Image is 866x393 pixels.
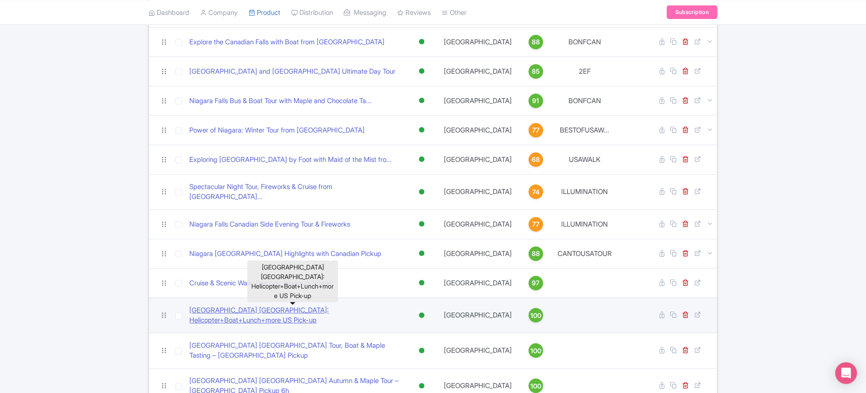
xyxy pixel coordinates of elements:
[530,311,541,321] span: 100
[521,217,550,232] a: 77
[438,333,517,368] td: [GEOGRAPHIC_DATA]
[521,276,550,290] a: 97
[532,249,540,259] span: 88
[189,125,365,136] a: Power of Niagara: Winter Tour from [GEOGRAPHIC_DATA]
[189,249,381,259] a: Niagara [GEOGRAPHIC_DATA] Highlights with Canadian Pickup
[554,57,616,86] td: 2EF
[530,381,541,391] span: 100
[189,37,385,47] a: Explore the Canadian Falls with Boat from [GEOGRAPHIC_DATA]
[438,298,517,333] td: [GEOGRAPHIC_DATA]
[438,145,517,174] td: [GEOGRAPHIC_DATA]
[554,115,616,145] td: BESTOFUSAW...
[532,155,540,165] span: 68
[438,268,517,298] td: [GEOGRAPHIC_DATA]
[189,182,401,202] a: Spectacular Night Tour, Fireworks & Cruise from [GEOGRAPHIC_DATA]...
[189,219,350,230] a: Niagara Falls Canadian Side Evening Tour & Fireworks
[189,305,401,326] a: [GEOGRAPHIC_DATA] [GEOGRAPHIC_DATA]: Helicopter+Boat+Lunch+more US Pick-up
[438,115,517,145] td: [GEOGRAPHIC_DATA]
[532,278,539,288] span: 97
[417,185,426,199] div: Active
[554,145,616,174] td: USAWALK
[438,27,517,57] td: [GEOGRAPHIC_DATA]
[532,125,539,135] span: 77
[521,343,550,358] a: 100
[438,174,517,209] td: [GEOGRAPHIC_DATA]
[438,209,517,239] td: [GEOGRAPHIC_DATA]
[417,247,426,260] div: Active
[532,66,540,76] span: 85
[417,94,426,107] div: Active
[532,37,540,47] span: 88
[521,94,550,108] a: 91
[835,362,857,384] div: Open Intercom Messenger
[521,64,550,79] a: 85
[521,308,550,322] a: 100
[532,96,539,106] span: 91
[521,379,550,393] a: 100
[189,341,401,361] a: [GEOGRAPHIC_DATA] [GEOGRAPHIC_DATA] Tour, Boat & Maple Tasting – [GEOGRAPHIC_DATA] Pickup
[417,65,426,78] div: Active
[521,35,550,49] a: 88
[417,379,426,393] div: Active
[189,155,392,165] a: Exploring [GEOGRAPHIC_DATA] by Foot with Maid of the Mist fro...
[667,5,717,19] a: Subscription
[532,219,539,229] span: 77
[521,152,550,167] a: 68
[417,35,426,48] div: Active
[417,123,426,137] div: Active
[417,276,426,289] div: Active
[521,123,550,137] a: 77
[438,57,517,86] td: [GEOGRAPHIC_DATA]
[189,96,371,106] a: Niagara Falls Bus & Boat Tour with Maple and Chocolate Ta...
[438,239,517,268] td: [GEOGRAPHIC_DATA]
[521,185,550,199] a: 74
[189,278,332,289] a: Cruise & Scenic Walk: Discover Niagara’s Power
[554,27,616,57] td: BONFCAN
[521,246,550,261] a: 88
[417,309,426,322] div: Active
[554,174,616,209] td: ILLUMINATION
[438,86,517,115] td: [GEOGRAPHIC_DATA]
[532,187,539,197] span: 74
[417,218,426,231] div: Active
[417,344,426,357] div: Active
[189,66,395,77] a: [GEOGRAPHIC_DATA] and [GEOGRAPHIC_DATA] Ultimate Day Tour
[554,209,616,239] td: ILLUMINATION
[554,239,616,268] td: CANTOUSATOUR
[417,153,426,166] div: Active
[247,260,338,302] div: [GEOGRAPHIC_DATA] [GEOGRAPHIC_DATA]: Helicopter+Boat+Lunch+more US Pick-up
[530,346,541,356] span: 100
[554,86,616,115] td: BONFCAN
